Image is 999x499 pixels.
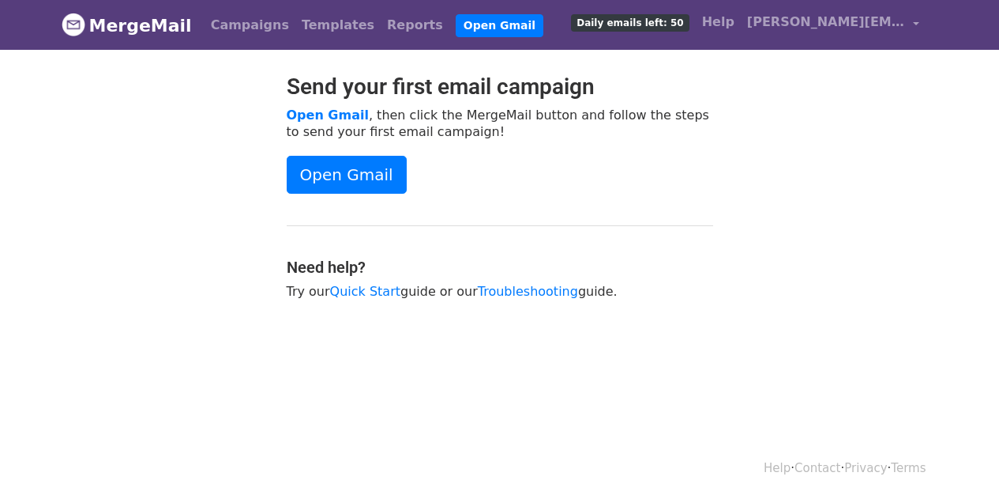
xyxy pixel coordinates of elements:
iframe: Chat Widget [920,423,999,499]
a: Campaigns [205,9,295,41]
a: Open Gmail [456,14,543,37]
a: Open Gmail [287,156,407,194]
a: Daily emails left: 50 [565,6,695,38]
a: Templates [295,9,381,41]
a: [PERSON_NAME][EMAIL_ADDRESS][PERSON_NAME][DOMAIN_NAME] [741,6,926,43]
p: Try our guide or our guide. [287,283,713,300]
h4: Need help? [287,258,713,277]
a: Reports [381,9,449,41]
a: Troubleshooting [478,284,578,299]
span: [PERSON_NAME][EMAIL_ADDRESS][PERSON_NAME][DOMAIN_NAME] [747,13,905,32]
p: , then click the MergeMail button and follow the steps to send your first email campaign! [287,107,713,140]
img: MergeMail logo [62,13,85,36]
span: Daily emails left: 50 [571,14,689,32]
h2: Send your first email campaign [287,74,713,100]
a: Help [764,461,791,475]
a: MergeMail [62,9,192,42]
a: Contact [794,461,840,475]
a: Privacy [844,461,887,475]
a: Open Gmail [287,108,369,123]
a: Quick Start [330,284,400,299]
a: Help [696,6,741,38]
a: Terms [891,461,926,475]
